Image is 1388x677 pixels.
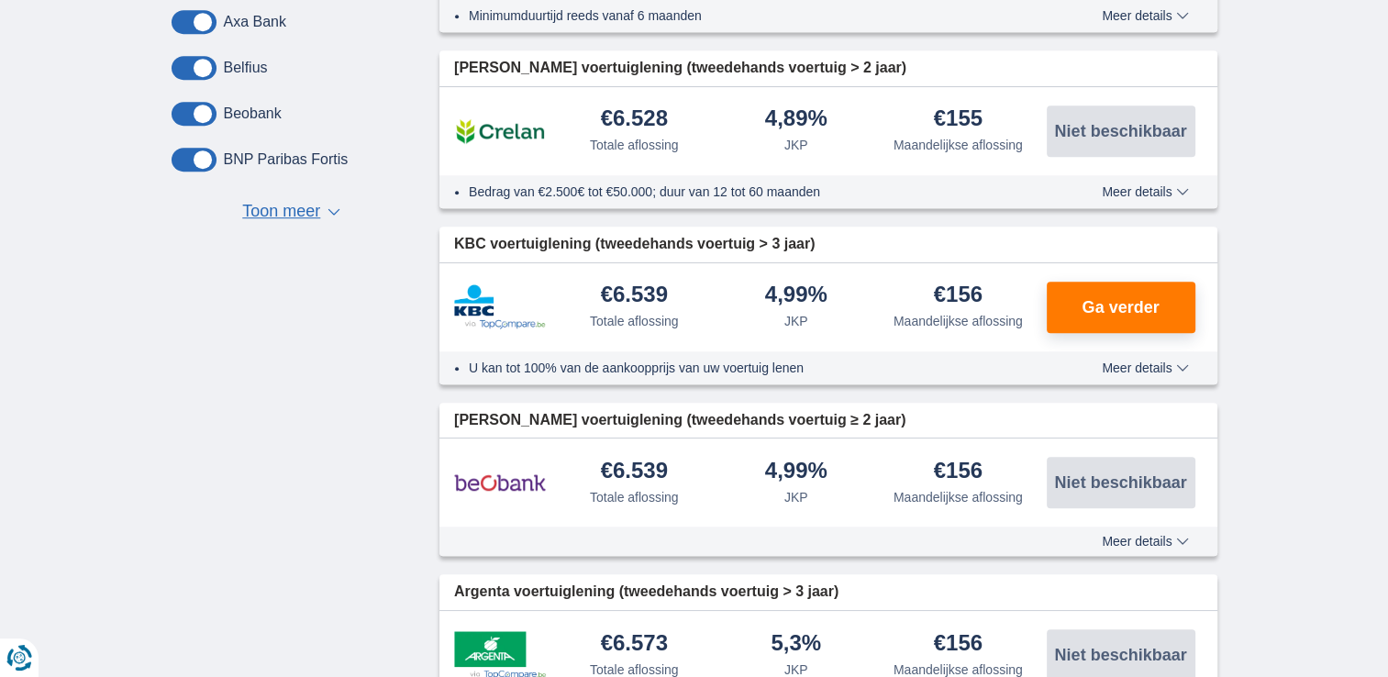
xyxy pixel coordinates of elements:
li: Bedrag van €2.500€ tot €50.000; duur van 12 tot 60 maanden [469,183,1035,201]
span: Meer details [1102,361,1188,374]
div: Maandelijkse aflossing [894,312,1023,330]
div: €6.539 [601,283,668,308]
span: ▼ [328,208,340,216]
span: [PERSON_NAME] voertuiglening (tweedehands voertuig ≥ 2 jaar) [454,410,905,431]
div: €156 [934,632,983,657]
div: €6.528 [601,107,668,132]
div: €156 [934,283,983,308]
div: Totale aflossing [590,136,679,154]
img: product.pl.alt KBC [454,284,546,328]
span: KBC voertuiglening (tweedehands voertuig > 3 jaar) [454,234,815,255]
div: 4,89% [765,107,827,132]
li: Minimumduurtijd reeds vanaf 6 maanden [469,6,1035,25]
div: €156 [934,460,983,484]
div: Totale aflossing [590,488,679,506]
button: Meer details [1088,184,1202,199]
div: €6.573 [601,632,668,657]
button: Meer details [1088,361,1202,375]
button: Niet beschikbaar [1047,457,1195,508]
span: Meer details [1102,185,1188,198]
span: Meer details [1102,9,1188,22]
div: Maandelijkse aflossing [894,136,1023,154]
button: Meer details [1088,8,1202,23]
div: JKP [784,312,808,330]
div: 5,3% [771,632,821,657]
div: Maandelijkse aflossing [894,488,1023,506]
span: Meer details [1102,535,1188,548]
span: Toon meer [242,200,320,224]
label: Belfius [224,60,268,76]
div: JKP [784,488,808,506]
label: BNP Paribas Fortis [224,151,349,168]
button: Meer details [1088,534,1202,549]
img: product.pl.alt Crelan [454,108,546,154]
label: Axa Bank [224,14,286,30]
span: Ga verder [1082,299,1159,316]
button: Niet beschikbaar [1047,105,1195,157]
div: JKP [784,136,808,154]
div: 4,99% [765,283,827,308]
div: Totale aflossing [590,312,679,330]
span: Argenta voertuiglening (tweedehands voertuig > 3 jaar) [454,582,838,603]
button: Ga verder [1047,282,1195,333]
button: Toon meer ▼ [237,199,346,225]
label: Beobank [224,105,282,122]
span: [PERSON_NAME] voertuiglening (tweedehands voertuig > 2 jaar) [454,58,906,79]
span: Niet beschikbaar [1054,123,1186,139]
span: Niet beschikbaar [1054,647,1186,663]
span: Niet beschikbaar [1054,474,1186,491]
img: product.pl.alt Beobank [454,460,546,505]
div: 4,99% [765,460,827,484]
li: U kan tot 100% van de aankoopprijs van uw voertuig lenen [469,359,1035,377]
div: €6.539 [601,460,668,484]
div: €155 [934,107,983,132]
